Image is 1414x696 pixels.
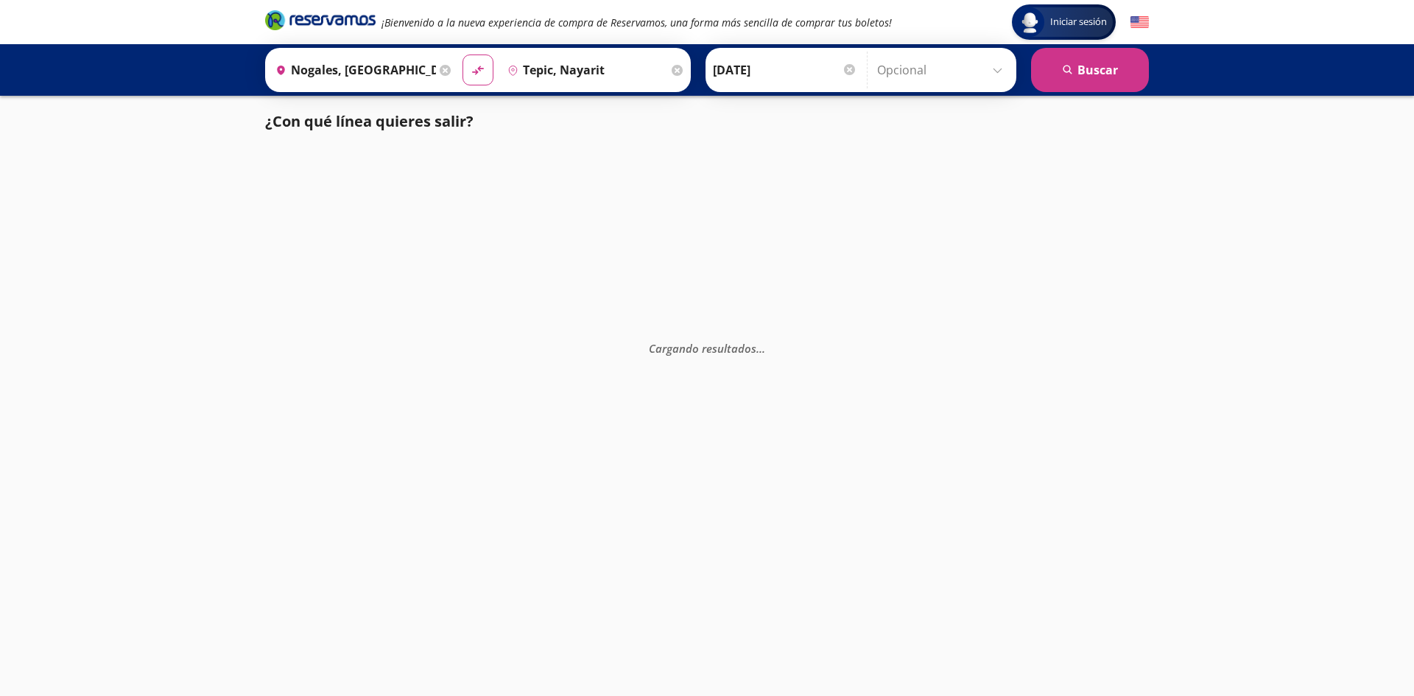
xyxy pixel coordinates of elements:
[381,15,892,29] em: ¡Bienvenido a la nueva experiencia de compra de Reservamos, una forma más sencilla de comprar tus...
[649,340,765,355] em: Cargando resultados
[756,340,759,355] span: .
[265,9,376,31] i: Brand Logo
[877,52,1009,88] input: Opcional
[759,340,762,355] span: .
[265,110,474,133] p: ¿Con qué línea quieres salir?
[1130,13,1149,32] button: English
[270,52,436,88] input: Buscar Origen
[265,9,376,35] a: Brand Logo
[1031,48,1149,92] button: Buscar
[502,52,668,88] input: Buscar Destino
[1044,15,1113,29] span: Iniciar sesión
[762,340,765,355] span: .
[713,52,857,88] input: Elegir Fecha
